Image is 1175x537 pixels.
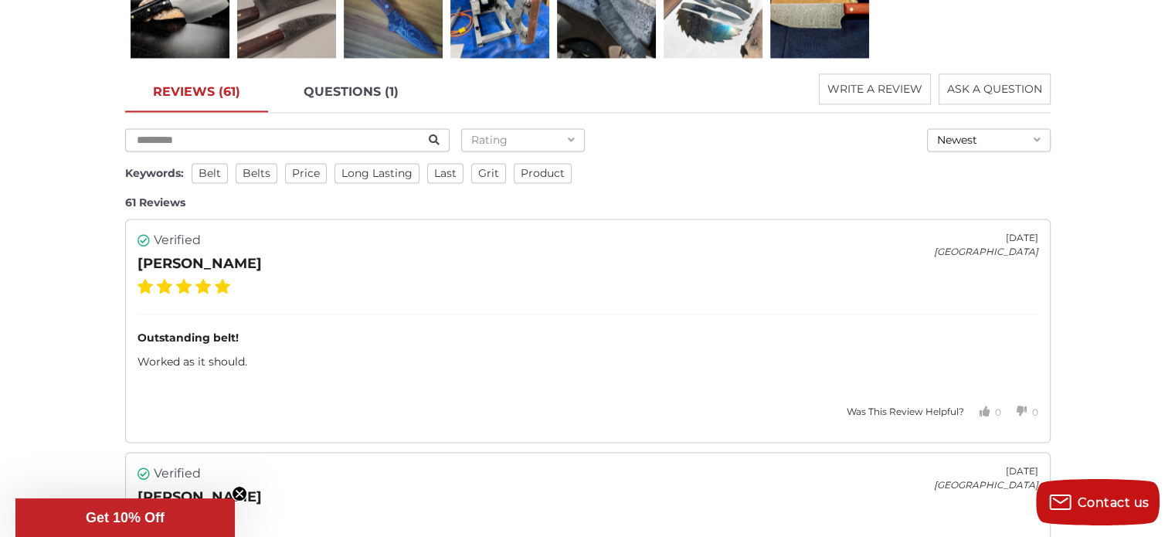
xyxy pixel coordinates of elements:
[934,464,1038,478] div: [DATE]
[937,133,977,147] span: Newest
[138,487,262,508] div: [PERSON_NAME]
[15,498,235,537] div: Get 10% OffClose teaser
[827,82,922,96] span: WRITE A REVIEW
[927,128,1051,151] button: Newest
[195,278,211,294] label: 4 Stars
[1078,495,1150,510] span: Contact us
[232,486,247,501] button: Close teaser
[285,163,327,183] span: price
[138,330,1038,346] div: Outstanding belt!
[125,73,268,112] a: REVIEWS (61)
[138,355,247,369] span: Worked as it should.
[1001,393,1038,430] button: Votes Down
[1032,406,1038,418] span: 0
[157,278,172,294] label: 2 Stars
[934,231,1038,245] div: [DATE]
[236,163,277,183] span: belts
[125,195,1051,211] div: 61 Reviews
[335,163,419,183] span: long lasting
[176,278,192,294] label: 3 Stars
[154,464,201,483] span: Verified
[964,393,1001,430] button: Votes Up
[138,253,262,274] div: [PERSON_NAME]
[125,166,184,180] span: Keywords:
[471,163,506,183] span: grit
[934,245,1038,259] div: [GEOGRAPHIC_DATA]
[86,510,165,525] span: Get 10% Off
[514,163,572,183] span: product
[819,73,931,104] button: WRITE A REVIEW
[939,73,1051,104] button: ASK A QUESTION
[995,406,1001,418] span: 0
[192,163,228,183] span: belt
[138,467,150,480] i: Verified user
[1036,479,1160,525] button: Contact us
[276,73,426,112] a: QUESTIONS (1)
[934,478,1038,492] div: [GEOGRAPHIC_DATA]
[471,133,508,147] span: Rating
[947,82,1042,96] span: ASK A QUESTION
[154,231,201,250] span: Verified
[427,163,464,183] span: last
[461,128,585,151] button: Rating
[847,405,964,419] div: Was This Review Helpful?
[138,234,150,246] i: Verified user
[215,278,230,294] label: 5 Stars
[138,278,153,294] label: 1 Star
